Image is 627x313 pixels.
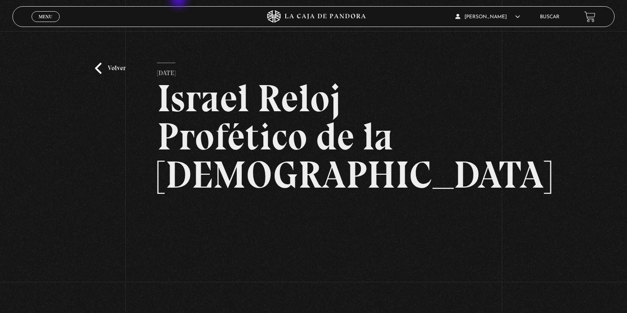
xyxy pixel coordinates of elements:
a: Buscar [540,15,559,20]
a: View your shopping cart [584,11,595,22]
span: Cerrar [36,21,55,27]
h2: Israel Reloj Profético de la [DEMOGRAPHIC_DATA] [157,79,470,194]
p: [DATE] [157,63,175,79]
a: Volver [95,63,126,74]
span: [PERSON_NAME] [455,15,520,20]
span: Menu [39,14,52,19]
